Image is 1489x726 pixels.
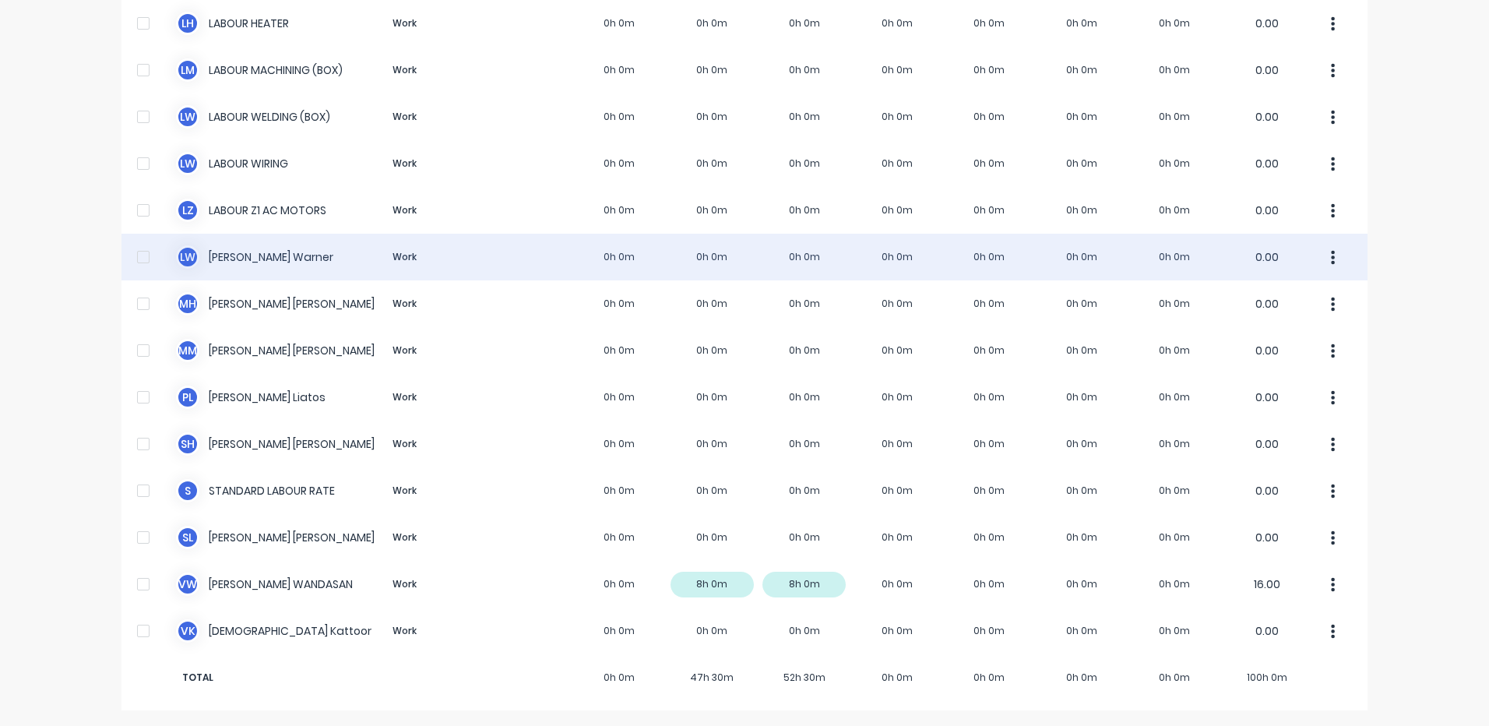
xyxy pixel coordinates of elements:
[759,671,851,685] span: 52h 30m
[176,671,464,685] span: TOTAL
[1036,671,1128,685] span: 0h 0m
[666,671,759,685] span: 47h 30m
[943,671,1036,685] span: 0h 0m
[850,671,943,685] span: 0h 0m
[1220,671,1313,685] span: 100h 0m
[1128,671,1221,685] span: 0h 0m
[573,671,666,685] span: 0h 0m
